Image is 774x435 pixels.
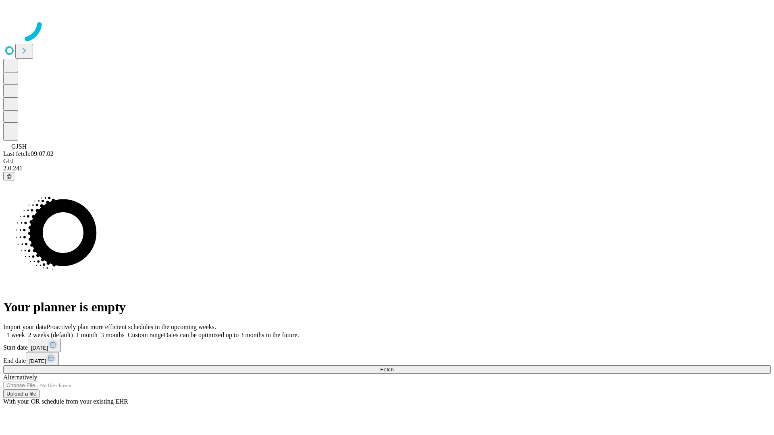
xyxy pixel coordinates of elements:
[47,323,216,330] span: Proactively plan more efficient schedules in the upcoming weeks.
[128,331,164,338] span: Custom range
[26,352,59,365] button: [DATE]
[3,398,128,405] span: With your OR schedule from your existing EHR
[76,331,98,338] span: 1 month
[3,157,771,165] div: GEI
[380,367,393,373] span: Fetch
[3,165,771,172] div: 2.0.241
[3,150,54,157] span: Last fetch: 09:07:02
[3,365,771,374] button: Fetch
[101,331,125,338] span: 3 months
[31,345,48,351] span: [DATE]
[3,339,771,352] div: Start date
[6,331,25,338] span: 1 week
[3,172,15,180] button: @
[3,323,47,330] span: Import your data
[3,389,40,398] button: Upload a file
[11,143,27,150] span: GJSH
[29,358,46,364] span: [DATE]
[3,374,37,381] span: Alternatively
[3,352,771,365] div: End date
[164,331,299,338] span: Dates can be optimized up to 3 months in the future.
[3,300,771,315] h1: Your planner is empty
[28,339,61,352] button: [DATE]
[6,173,12,179] span: @
[28,331,73,338] span: 2 weeks (default)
